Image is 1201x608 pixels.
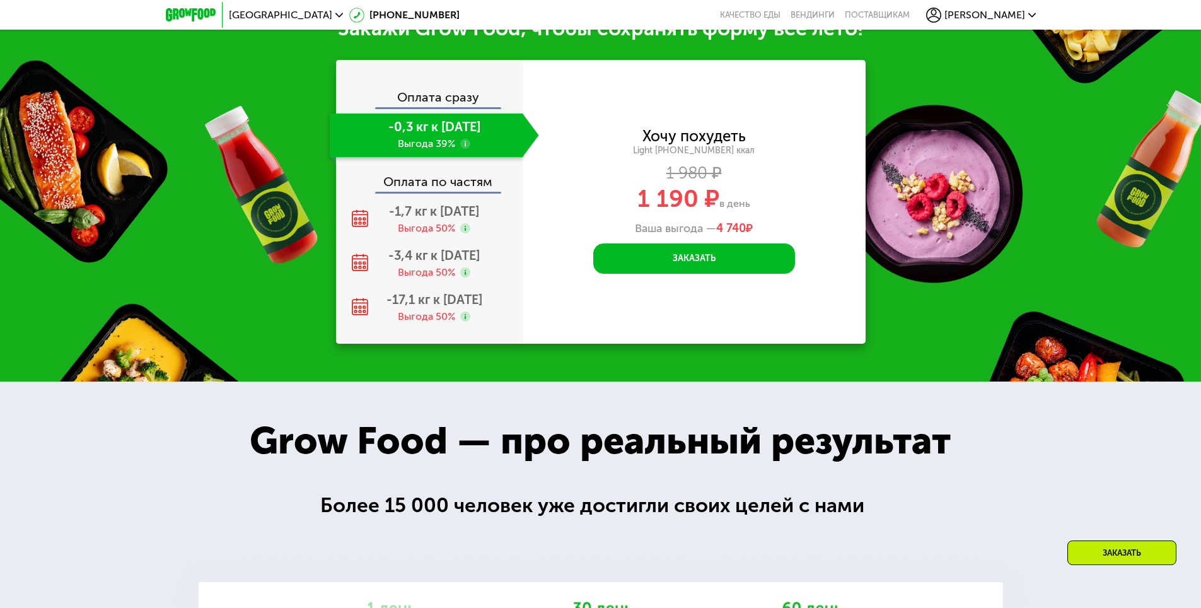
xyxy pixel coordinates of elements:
span: -17,1 кг к [DATE] [386,292,482,307]
div: Light [PHONE_NUMBER] ккал [523,145,866,156]
div: Оплата сразу [337,78,523,107]
button: Заказать [593,243,795,274]
a: [PHONE_NUMBER] [349,8,460,23]
div: Выгода 50% [398,266,455,279]
span: -1,7 кг к [DATE] [389,204,479,219]
span: 1 190 ₽ [637,184,719,213]
span: ₽ [716,222,753,236]
div: Ваша выгода — [523,222,866,236]
span: -3,4 кг к [DATE] [388,248,480,263]
div: Хочу похудеть [642,129,746,143]
a: Качество еды [720,10,780,20]
div: Более 15 000 человек уже достигли своих целей с нами [320,490,881,521]
span: 4 740 [716,221,746,235]
div: Выгода 50% [398,310,455,324]
div: поставщикам [845,10,910,20]
div: Grow Food — про реальный результат [222,412,978,469]
span: в день [719,197,750,209]
div: Оплата по частям [337,163,523,192]
div: Выгода 50% [398,221,455,235]
div: Заказать [1067,541,1176,565]
a: Вендинги [791,10,835,20]
span: [GEOGRAPHIC_DATA] [229,10,332,20]
div: 1 980 ₽ [523,167,866,180]
span: [PERSON_NAME] [944,10,1025,20]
